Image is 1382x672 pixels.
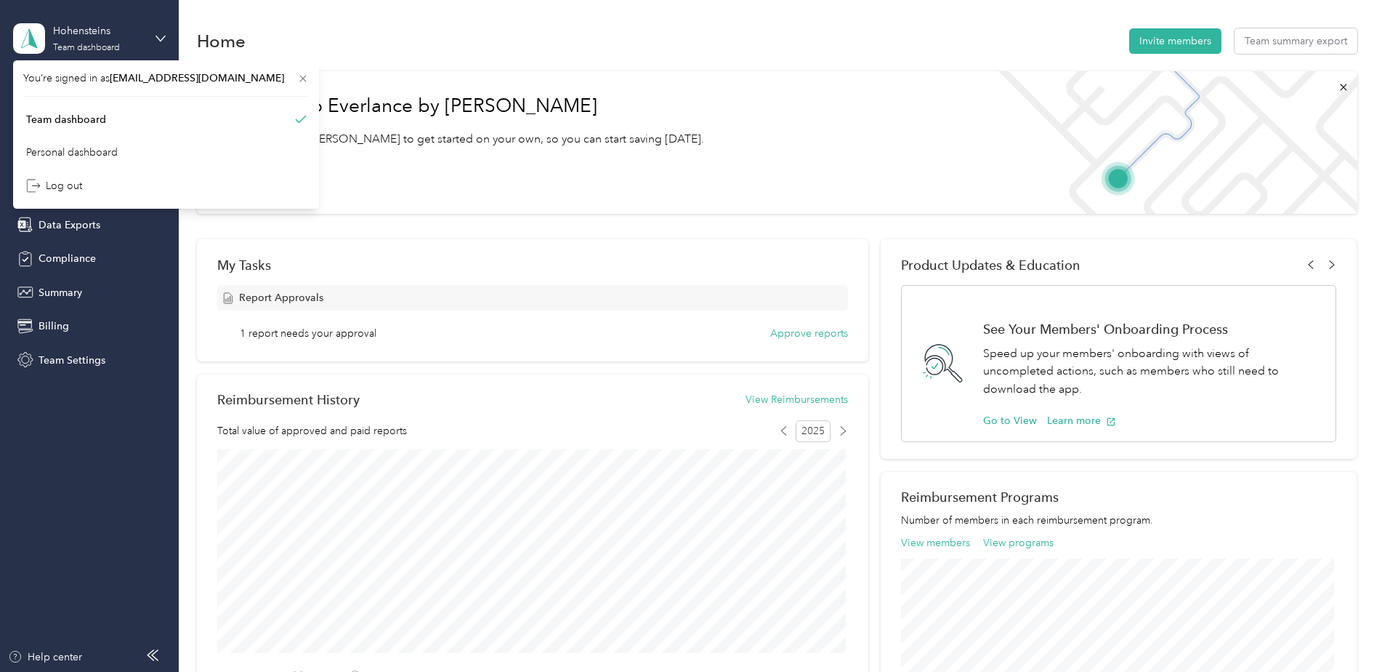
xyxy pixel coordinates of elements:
[217,95,704,118] h1: Welcome to Everlance by [PERSON_NAME]
[983,413,1037,428] button: Go to View
[983,321,1320,337] h1: See Your Members' Onboarding Process
[197,33,246,49] h1: Home
[745,392,848,407] button: View Reimbursements
[796,420,831,442] span: 2025
[983,535,1054,551] button: View programs
[1234,28,1357,54] button: Team summary export
[1301,591,1382,672] iframe: Everlance-gr Chat Button Frame
[240,326,376,341] span: 1 report needs your approval
[53,23,144,39] div: Hohensteins
[983,345,1320,399] p: Speed up your members' onboarding with views of uncompleted actions, such as members who still ne...
[39,353,105,368] span: Team Settings
[217,130,704,148] p: Read our step-by-[PERSON_NAME] to get started on your own, so you can start saving [DATE].
[39,217,100,233] span: Data Exports
[984,71,1357,214] img: Welcome to everlance
[217,423,407,439] span: Total value of approved and paid reports
[1047,413,1116,428] button: Learn more
[770,326,848,341] button: Approve reports
[39,285,82,300] span: Summary
[39,319,69,334] span: Billing
[53,44,120,52] div: Team dashboard
[901,513,1336,528] p: Number of members in each reimbursement program.
[901,257,1080,273] span: Product Updates & Education
[26,178,82,193] div: Log out
[8,649,82,665] button: Help center
[26,145,118,160] div: Personal dashboard
[39,251,96,266] span: Compliance
[110,72,284,84] span: [EMAIL_ADDRESS][DOMAIN_NAME]
[239,290,323,305] span: Report Approvals
[26,112,106,127] div: Team dashboard
[901,535,970,551] button: View members
[217,392,360,407] h2: Reimbursement History
[1129,28,1221,54] button: Invite members
[23,71,309,86] span: You’re signed in as
[901,489,1336,505] h2: Reimbursement Programs
[217,257,848,273] div: My Tasks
